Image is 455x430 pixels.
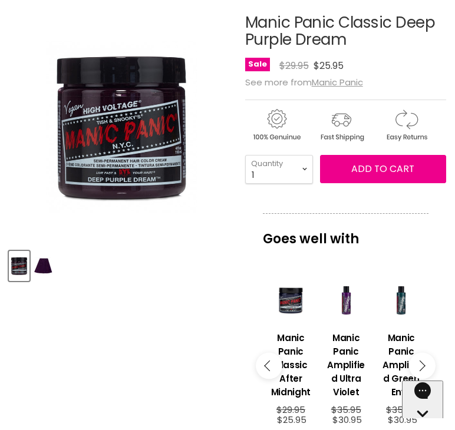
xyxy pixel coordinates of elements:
[34,252,52,280] img: Manic Panic Classic Deep Purple Dream
[314,59,344,72] span: $25.95
[324,322,368,405] a: View product:Manic Panic Amplified Ultra Violet
[277,414,306,426] span: $25.95
[7,247,236,281] div: Product thumbnails
[351,162,414,176] span: Add to cart
[245,107,308,143] img: genuine.gif
[320,155,446,183] button: Add to cart
[245,155,313,184] select: Quantity
[276,403,305,416] span: $29.95
[263,213,428,252] p: Goes well with
[245,14,446,48] h1: Manic Panic Classic Deep Purple Dream
[245,76,363,88] span: See more from
[332,414,362,426] span: $30.95
[386,403,416,416] span: $35.95
[312,76,363,88] a: Manic Panic
[279,59,309,72] span: $29.95
[269,322,313,405] a: View product:Manic Panic Classic After Midnight
[9,251,29,281] button: Manic Panic Classic Deep Purple Dream
[388,414,417,426] span: $30.95
[310,107,372,143] img: shipping.gif
[380,322,423,405] a: View product:Manic Panic Amplified Green Envy
[375,107,437,143] img: returns.gif
[47,14,197,239] img: Manic Panic Classic Deep Purple Dream
[9,14,234,239] div: Manic Panic Classic Deep Purple Dream image. Click or Scroll to Zoom.
[402,381,443,418] iframe: Gorgias live chat messenger
[245,58,270,71] span: Sale
[324,331,368,399] h3: Manic Panic Amplified Ultra Violet
[331,403,361,416] span: $35.95
[33,251,54,281] button: Manic Panic Classic Deep Purple Dream
[380,331,423,399] h3: Manic Panic Amplified Green Envy
[10,252,28,280] img: Manic Panic Classic Deep Purple Dream
[269,331,313,399] h3: Manic Panic Classic After Midnight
